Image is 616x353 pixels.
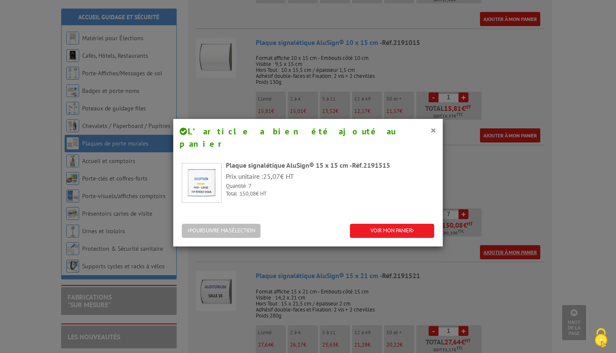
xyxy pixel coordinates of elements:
button: Cookies (fenêtre modale) [586,324,616,353]
span: 25,07 [263,172,280,181]
p: Prix unitaire : € HT [226,172,434,181]
span: 150,08 [240,190,256,197]
button: POURSUIVRE MA SÉLECTION [182,224,261,238]
span: Réf.2191515 [352,161,390,169]
div: Plaque signalétique AluSign® 15 x 15 cm - [226,160,434,170]
p: Total : € HT [226,190,434,198]
h4: L’article a bien été ajouté au panier [180,125,436,150]
img: Cookies (fenêtre modale) [590,327,612,349]
a: VOIR MON PANIER [350,224,434,238]
button: × [430,125,436,136]
span: 7 [249,182,252,190]
p: Quantité : [226,182,434,190]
